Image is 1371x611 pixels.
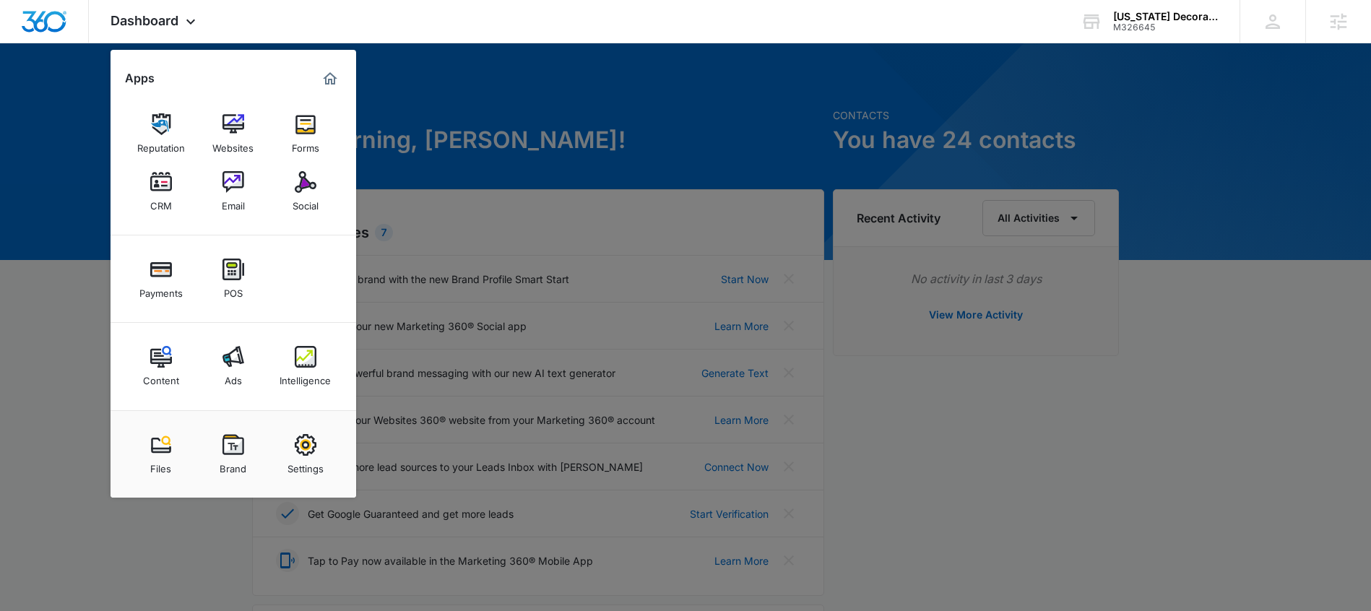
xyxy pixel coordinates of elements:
div: Payments [139,280,183,299]
a: Settings [278,427,333,482]
div: Intelligence [280,368,331,386]
a: Social [278,164,333,219]
div: account name [1113,11,1219,22]
a: Files [134,427,189,482]
a: Content [134,339,189,394]
div: Files [150,456,171,474]
a: Payments [134,251,189,306]
div: Ads [225,368,242,386]
a: Marketing 360® Dashboard [319,67,342,90]
div: Content [143,368,179,386]
a: Ads [206,339,261,394]
a: Forms [278,106,333,161]
div: account id [1113,22,1219,32]
div: Reputation [137,135,185,154]
a: CRM [134,164,189,219]
div: Brand [220,456,246,474]
a: Intelligence [278,339,333,394]
span: Dashboard [111,13,178,28]
a: Brand [206,427,261,482]
div: Social [293,193,319,212]
div: Forms [292,135,319,154]
a: Websites [206,106,261,161]
div: Settings [287,456,324,474]
div: Websites [212,135,254,154]
h2: Apps [125,71,155,85]
div: Email [222,193,245,212]
a: POS [206,251,261,306]
a: Email [206,164,261,219]
a: Reputation [134,106,189,161]
div: CRM [150,193,172,212]
div: POS [224,280,243,299]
